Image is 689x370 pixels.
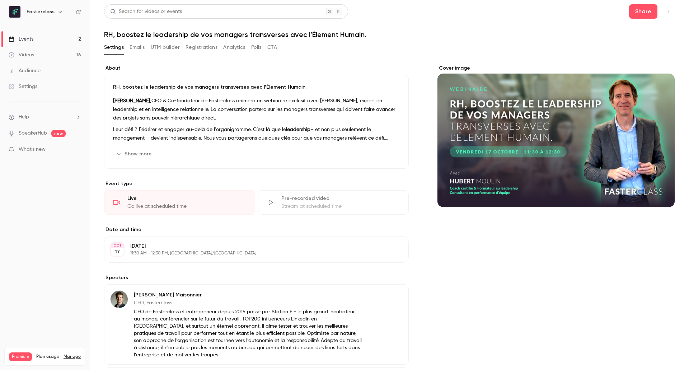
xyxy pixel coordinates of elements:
iframe: Noticeable Trigger [72,146,81,153]
button: CTA [267,42,277,53]
div: Videos [9,51,34,58]
label: About [104,65,409,72]
button: Registrations [186,42,217,53]
div: OCT [111,243,124,248]
button: Polls [251,42,262,53]
section: Cover image [437,65,675,207]
div: Pre-recorded video [281,195,400,202]
button: Analytics [223,42,245,53]
div: Stream at scheduled time [281,203,400,210]
p: CEO & Co-fondateur de Fasterclass animera un webinaire exclusif avec [PERSON_NAME], expert en lea... [113,97,400,122]
strong: [PERSON_NAME], [113,98,151,103]
div: LiveGo live at scheduled time [104,190,255,215]
li: help-dropdown-opener [9,113,81,121]
p: CEO, Fasterclass [134,299,362,306]
span: Premium [9,352,32,361]
label: Cover image [437,65,675,72]
label: Date and time [104,226,409,233]
strong: leadership [286,127,310,132]
span: new [51,130,66,137]
p: [DATE] [130,243,371,250]
div: Events [9,36,33,43]
button: UTM builder [151,42,180,53]
p: Event type [104,180,409,187]
button: Show more [113,148,156,160]
h1: RH, boostez le leadership de vos managers transverses avec l’Élement Humain. [104,30,675,39]
img: Fasterclass [9,6,20,18]
img: Raphael Maisonnier [111,291,128,308]
a: SpeakerHub [19,130,47,137]
div: Search for videos or events [110,8,182,15]
div: Audience [9,67,41,74]
p: [PERSON_NAME] Maisonnier [134,291,362,299]
button: Share [629,4,657,19]
div: Raphael Maisonnier[PERSON_NAME] MaisonnierCEO, FasterclassCEO de Fasterclass et entrepreneur depu... [104,284,409,365]
p: 17 [115,248,120,256]
a: Manage [64,354,81,360]
button: Settings [104,42,124,53]
p: CEO de Fasterclass et entrepreneur depuis 2016 passé par Station F - le plus grand incubateur au ... [134,308,362,359]
span: Help [19,113,29,121]
h6: Fasterclass [27,8,55,15]
span: Plan usage [36,354,59,360]
label: Speakers [104,274,409,281]
div: Pre-recorded videoStream at scheduled time [258,190,409,215]
div: Settings [9,83,37,90]
p: 11:30 AM - 12:30 PM, [GEOGRAPHIC_DATA]/[GEOGRAPHIC_DATA] [130,250,371,256]
div: Live [127,195,246,202]
div: Go live at scheduled time [127,203,246,210]
span: What's new [19,146,46,153]
p: Leur défi ? Fédérer et engager au-delà de l’organigramme. C’est là que le – et non plus seulement... [113,125,400,142]
button: Emails [130,42,145,53]
p: RH, boostez le leadership de vos managers transverses avec l’Élement Humain. [113,84,400,91]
